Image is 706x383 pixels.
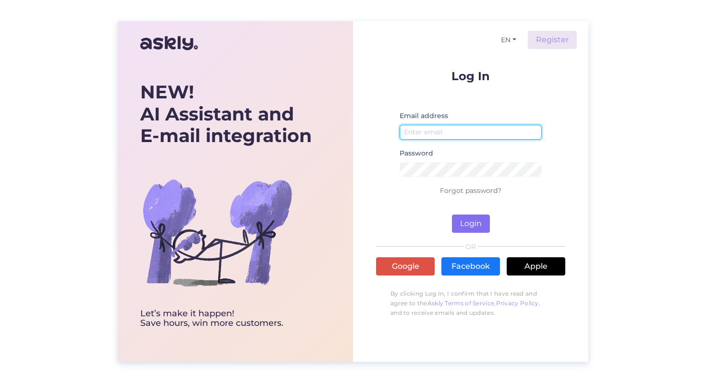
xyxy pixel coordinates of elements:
[400,111,448,121] label: Email address
[496,299,539,307] a: Privacy Policy
[140,81,194,103] b: NEW!
[140,32,198,55] img: Askly
[440,186,501,195] a: Forgot password?
[140,156,294,309] img: bg-askly
[507,257,565,275] a: Apple
[140,81,312,147] div: AI Assistant and E-mail integration
[376,257,435,275] a: Google
[497,33,520,47] button: EN
[528,31,577,49] a: Register
[400,148,433,158] label: Password
[464,243,478,250] span: OR
[441,257,500,275] a: Facebook
[140,309,312,328] div: Let’s make it happen! Save hours, win more customers.
[400,125,542,140] input: Enter email
[376,284,565,323] p: By clicking Log In, I confirm that I have read and agree to the , , and to receive emails and upd...
[376,70,565,82] p: Log In
[427,299,495,307] a: Askly Terms of Service
[452,215,490,233] button: Login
